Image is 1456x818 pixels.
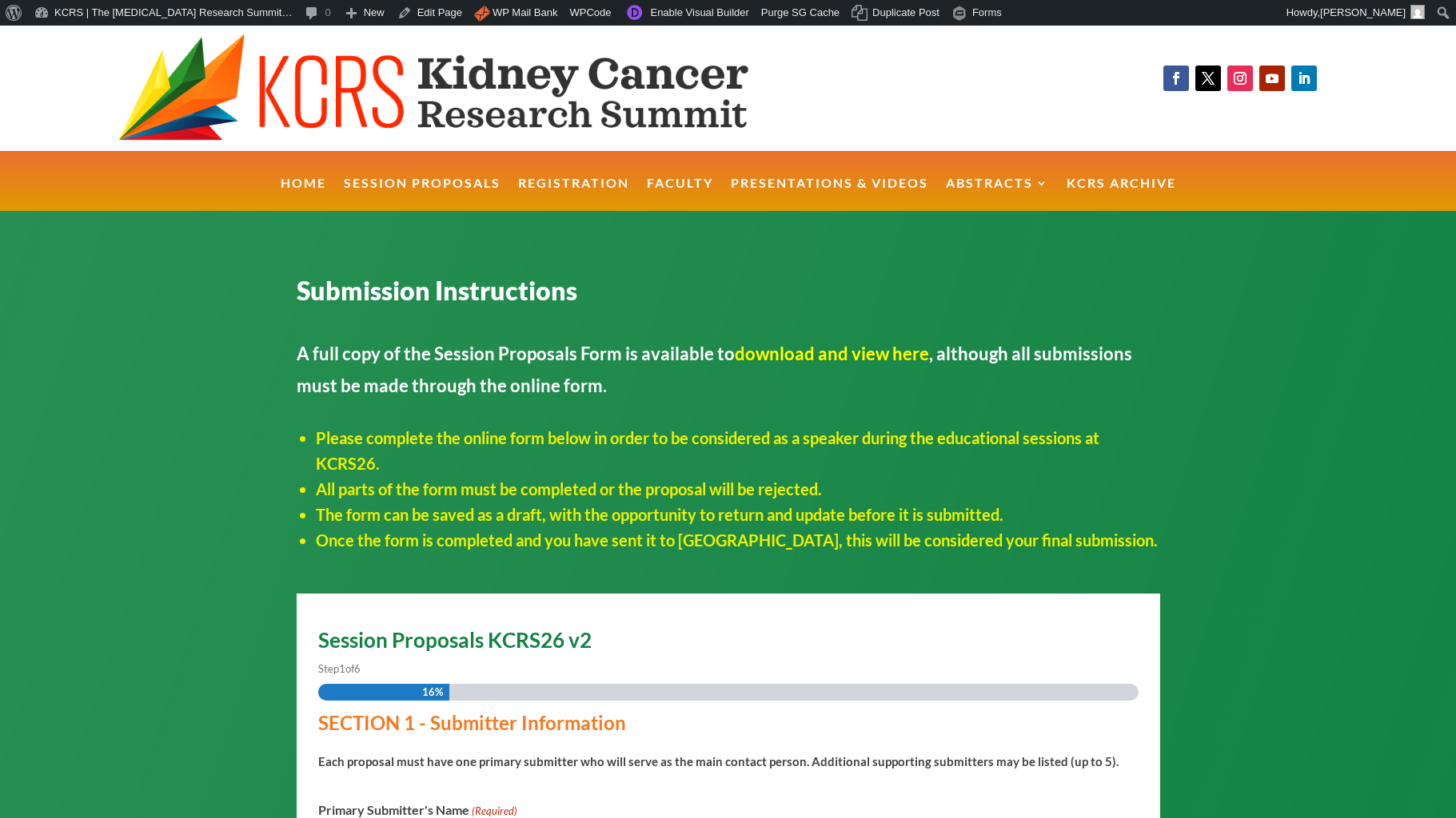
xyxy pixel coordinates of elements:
span: 16% [422,684,443,701]
li: Once the form is completed and you have sent it to [GEOGRAPHIC_DATA], this will be considered you... [316,527,1160,553]
span: [PERSON_NAME] [1320,6,1406,18]
li: The form can be saved as a draft, with the opportunity to return and update before it is submitted. [316,502,1160,527]
a: Session Proposals [344,177,501,212]
a: Abstracts [946,177,1049,212]
p: Step of [318,658,1139,680]
li: All parts of the form must be completed or the proposal will be rejected. [316,476,1160,502]
li: Please complete the online form below in order to be considered as a speaker during the education... [316,425,1160,476]
img: KCRS generic logo wide [118,34,826,143]
h2: Session Proposals KCRS26 v2 [318,629,1139,658]
a: Follow on Instagram [1227,66,1253,91]
h3: SECTION 1 - Submitter Information [318,713,1126,741]
span: 1 [339,662,345,675]
a: Follow on Youtube [1259,66,1285,91]
a: Registration [518,177,629,212]
div: Each proposal must have one primary submitter who will serve as the main contact person. Addition... [318,741,1126,772]
h3: Submission Instructions [297,276,1160,314]
p: A full copy of the Session Proposals Form is available to , although all submissions must be made... [297,338,1160,401]
a: Follow on X [1195,66,1221,91]
span: 6 [354,662,361,675]
img: icon.png [474,6,490,22]
a: Home [281,177,326,212]
a: Follow on Facebook [1163,66,1189,91]
a: KCRS Archive [1067,177,1176,212]
a: Faculty [647,177,713,212]
a: Follow on LinkedIn [1291,66,1317,91]
a: Presentations & Videos [731,177,928,212]
a: download and view here [735,343,929,364]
